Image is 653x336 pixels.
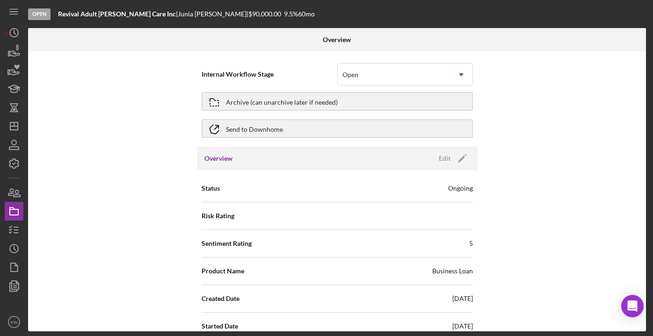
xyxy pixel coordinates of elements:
[469,239,473,248] div: 5
[202,322,238,331] span: Started Date
[448,184,473,193] div: Ongoing
[58,10,176,18] b: Revival Adult [PERSON_NAME] Care Inc
[452,322,473,331] div: [DATE]
[202,211,234,221] span: Risk Rating
[202,70,337,79] span: Internal Workflow Stage
[202,119,473,138] button: Send to Downhome
[5,313,23,331] button: KW
[298,10,315,18] div: 60 mo
[28,8,51,20] div: Open
[226,93,338,110] div: Archive (can unarchive later if needed)
[621,295,644,317] div: Open Intercom Messenger
[248,10,284,18] div: $90,000.00
[202,294,239,303] span: Created Date
[433,151,470,165] button: Edit
[342,71,358,79] div: Open
[452,294,473,303] div: [DATE]
[284,10,298,18] div: 9.5 %
[204,154,232,163] h3: Overview
[10,320,18,325] text: KW
[178,10,248,18] div: Junia [PERSON_NAME] |
[432,266,473,276] div: Business Loan
[202,239,252,248] span: Sentiment Rating
[439,151,450,165] div: Edit
[226,120,283,137] div: Send to Downhome
[202,184,220,193] span: Status
[58,10,178,18] div: |
[202,92,473,111] button: Archive (can unarchive later if needed)
[202,266,244,276] span: Product Name
[323,36,351,43] b: Overview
